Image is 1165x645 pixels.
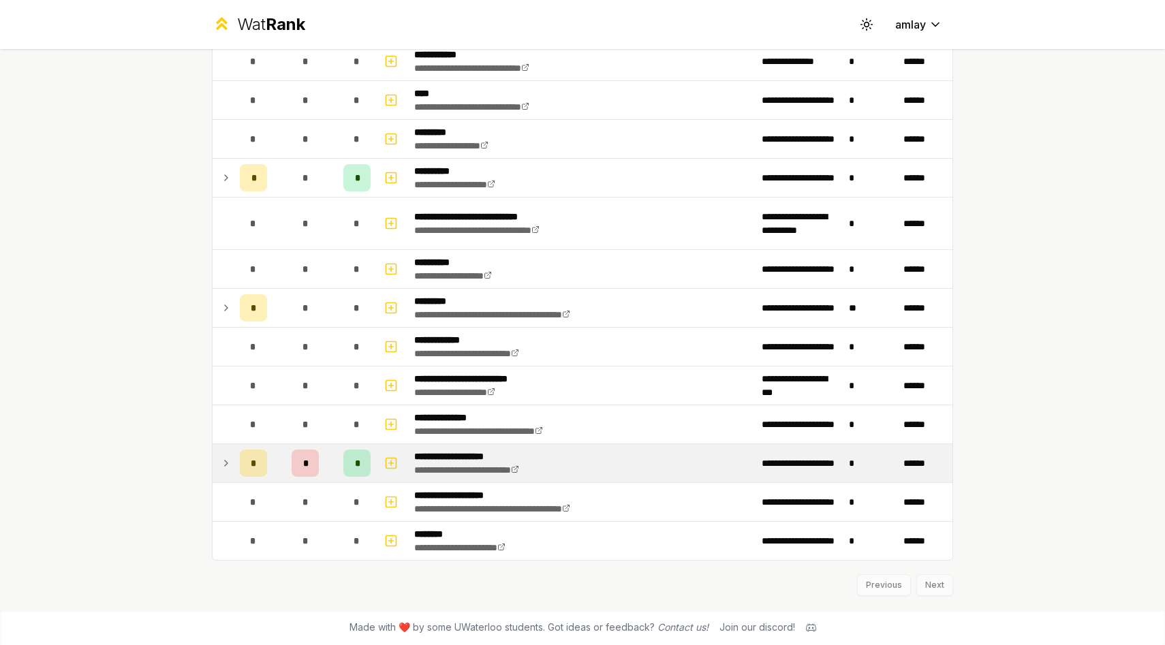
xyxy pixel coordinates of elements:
[349,620,709,634] span: Made with ❤️ by some UWaterloo students. Got ideas or feedback?
[895,16,926,33] span: amlay
[212,14,305,35] a: WatRank
[719,620,795,634] div: Join our discord!
[884,12,953,37] button: amlay
[266,14,305,34] span: Rank
[657,621,709,633] a: Contact us!
[237,14,305,35] div: Wat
